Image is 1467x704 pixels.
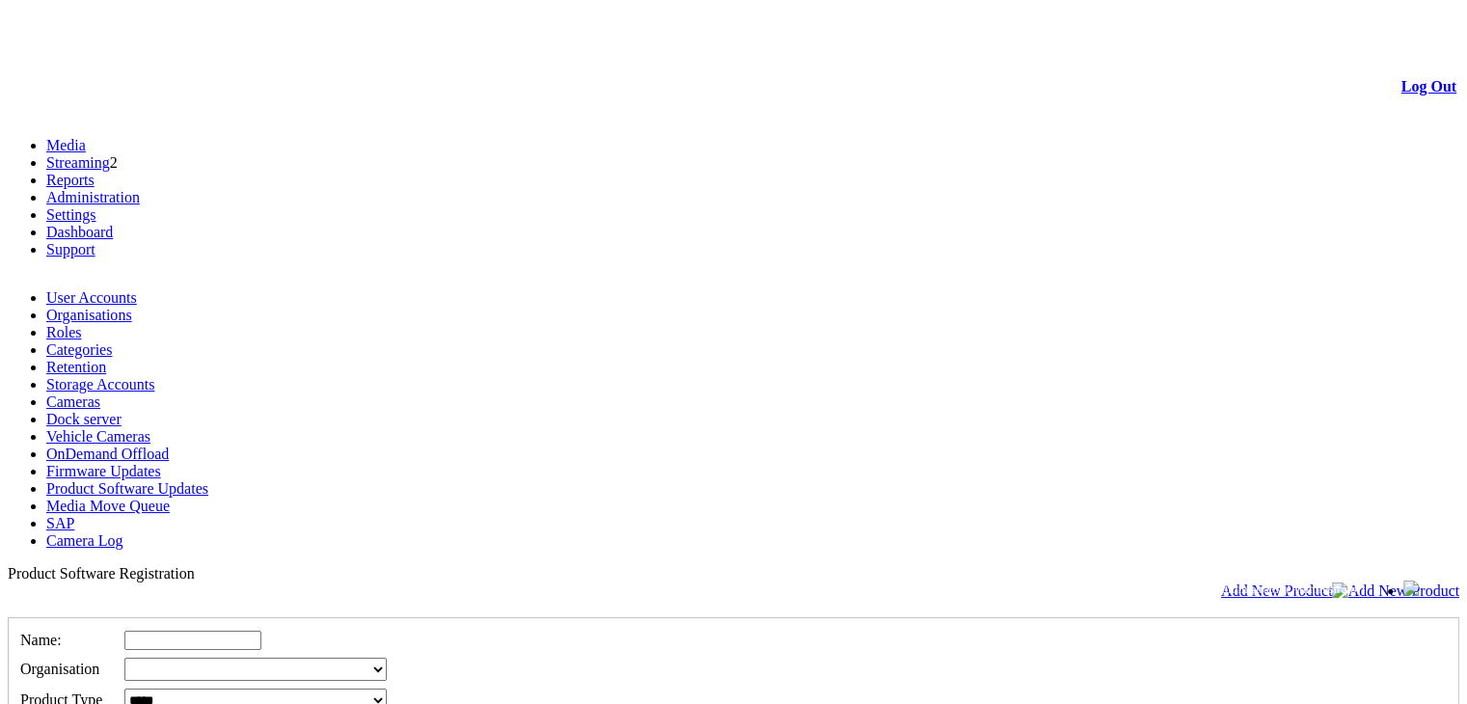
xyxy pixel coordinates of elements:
[46,428,150,445] a: Vehicle Cameras
[46,446,169,462] a: OnDemand Offload
[46,172,95,188] a: Reports
[46,241,95,257] a: Support
[46,359,106,375] a: Retention
[46,289,137,306] a: User Accounts
[46,515,74,531] a: SAP
[46,341,112,358] a: Categories
[1403,581,1419,596] img: bell24.png
[20,661,99,677] span: Organisation
[46,376,154,393] a: Storage Accounts
[1401,78,1456,95] a: Log Out
[46,307,132,323] a: Organisations
[46,154,110,171] a: Streaming
[46,189,140,205] a: Administration
[46,224,113,240] a: Dashboard
[46,463,161,479] a: Firmware Updates
[1120,582,1365,596] span: Welcome, System Administrator (Administrator)
[46,393,100,410] a: Cameras
[46,324,81,340] a: Roles
[46,411,122,427] a: Dock server
[20,632,62,648] span: Name:
[8,565,195,582] span: Product Software Registration
[46,206,96,223] a: Settings
[46,480,208,497] a: Product Software Updates
[46,498,170,514] a: Media Move Queue
[110,154,118,171] span: 2
[46,137,86,153] a: Media
[46,532,123,549] a: Camera Log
